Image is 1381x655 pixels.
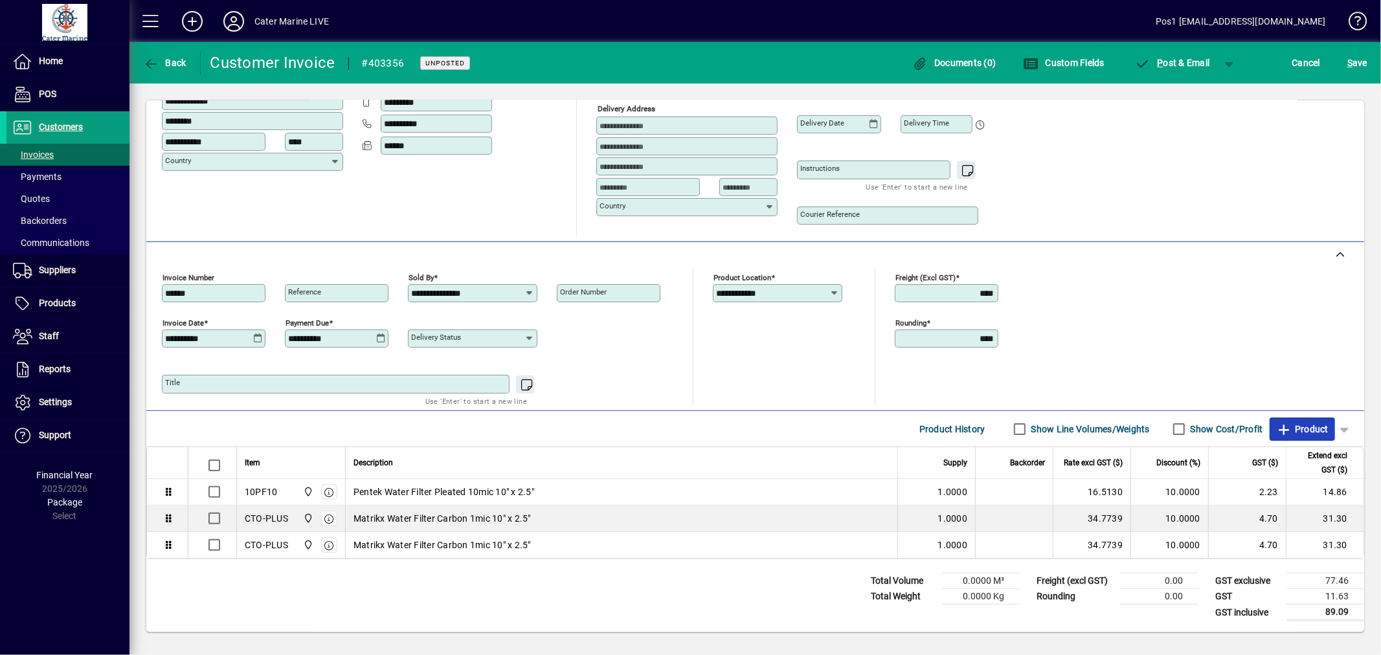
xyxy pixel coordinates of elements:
[864,589,942,605] td: Total Weight
[172,10,213,33] button: Add
[300,511,315,526] span: Cater Marine
[143,58,186,68] span: Back
[6,320,129,353] a: Staff
[1121,589,1198,605] td: 0.00
[914,417,991,441] button: Product History
[163,318,204,327] mat-label: Invoice date
[560,287,607,296] mat-label: Order number
[39,298,76,308] span: Products
[210,52,335,73] div: Customer Invoice
[1130,532,1208,558] td: 10.0000
[245,485,278,498] div: 10PF10
[6,287,129,320] a: Products
[6,166,129,188] a: Payments
[288,287,321,296] mat-label: Reference
[1064,456,1123,470] span: Rate excl GST ($)
[909,51,1000,74] button: Documents (0)
[6,45,129,78] a: Home
[362,53,405,74] div: #403356
[39,122,83,132] span: Customers
[800,210,860,219] mat-label: Courier Reference
[1289,51,1324,74] button: Cancel
[1270,417,1335,441] button: Product
[1286,573,1364,589] td: 77.46
[1158,58,1163,68] span: P
[39,397,72,407] span: Settings
[1130,479,1208,505] td: 10.0000
[13,238,89,248] span: Communications
[6,386,129,419] a: Settings
[1030,589,1121,605] td: Rounding
[425,59,465,67] span: Unposted
[1209,573,1286,589] td: GST exclusive
[1061,538,1123,551] div: 34.7739
[286,318,329,327] mat-label: Payment due
[864,573,942,589] td: Total Volume
[6,78,129,111] a: POS
[600,201,625,210] mat-label: Country
[6,419,129,452] a: Support
[425,394,527,408] mat-hint: Use 'Enter' to start a new line
[1339,3,1365,45] a: Knowledge Base
[943,456,967,470] span: Supply
[1294,449,1347,477] span: Extend excl GST ($)
[163,273,214,282] mat-label: Invoice number
[1209,589,1286,605] td: GST
[1128,51,1217,74] button: Post & Email
[1188,423,1263,436] label: Show Cost/Profit
[1286,505,1364,532] td: 31.30
[904,118,949,128] mat-label: Delivery time
[1208,479,1286,505] td: 2.23
[6,188,129,210] a: Quotes
[1156,456,1200,470] span: Discount (%)
[1286,532,1364,558] td: 31.30
[245,456,260,470] span: Item
[1029,423,1150,436] label: Show Line Volumes/Weights
[1023,58,1105,68] span: Custom Fields
[354,456,393,470] span: Description
[1209,605,1286,621] td: GST inclusive
[1208,505,1286,532] td: 4.70
[37,470,93,480] span: Financial Year
[1135,58,1210,68] span: ost & Email
[245,512,288,525] div: CTO-PLUS
[895,318,926,327] mat-label: Rounding
[1286,479,1364,505] td: 14.86
[1252,456,1278,470] span: GST ($)
[6,353,129,386] a: Reports
[1276,419,1329,439] span: Product
[254,11,329,32] div: Cater Marine LIVE
[39,265,76,275] span: Suppliers
[1208,532,1286,558] td: 4.70
[1286,589,1364,605] td: 11.63
[919,419,985,439] span: Product History
[47,497,82,507] span: Package
[1061,512,1123,525] div: 34.7739
[866,179,968,194] mat-hint: Use 'Enter' to start a new line
[129,51,201,74] app-page-header-button: Back
[942,573,1020,589] td: 0.0000 M³
[13,172,62,182] span: Payments
[300,485,315,499] span: Cater Marine
[165,156,191,165] mat-label: Country
[6,210,129,232] a: Backorders
[39,331,59,341] span: Staff
[1030,573,1121,589] td: Freight (excl GST)
[1156,11,1326,32] div: Pos1 [EMAIL_ADDRESS][DOMAIN_NAME]
[13,194,50,204] span: Quotes
[895,273,956,282] mat-label: Freight (excl GST)
[354,485,534,498] span: Pentek Water Filter Pleated 10mic 10" x 2.5"
[938,485,968,498] span: 1.0000
[39,89,56,99] span: POS
[409,273,434,282] mat-label: Sold by
[800,118,844,128] mat-label: Delivery date
[300,538,315,552] span: Cater Marine
[165,378,180,387] mat-label: Title
[800,164,840,173] mat-label: Instructions
[1130,505,1208,532] td: 10.0000
[713,273,771,282] mat-label: Product location
[1121,573,1198,589] td: 0.00
[140,51,190,74] button: Back
[1286,605,1364,621] td: 89.09
[912,58,996,68] span: Documents (0)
